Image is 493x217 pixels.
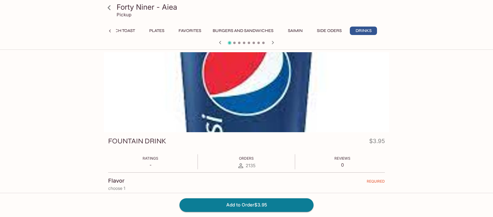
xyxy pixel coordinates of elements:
h3: Forty Niner - Aiea [117,2,387,12]
h3: FOUNTAIN DRINK [108,136,166,146]
span: Orders [239,156,254,161]
p: Pickup [117,12,131,18]
p: - [143,162,158,168]
p: choose 1 [108,186,385,191]
button: Side Oders [314,27,345,35]
div: FOUNTAIN DRINK [104,52,389,132]
span: Reviews [334,156,350,161]
span: REQUIRED [367,179,385,186]
button: Favorites [175,27,205,35]
h4: $3.95 [369,136,385,148]
button: Plates [143,27,170,35]
button: Drinks [350,27,377,35]
button: Saimin [282,27,309,35]
h4: Flavor [108,177,124,184]
button: Burgers and Sandwiches [209,27,277,35]
button: Add to Order$3.95 [179,198,314,212]
span: Ratings [143,156,158,161]
p: 0 [334,162,350,168]
span: 2135 [246,163,256,168]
